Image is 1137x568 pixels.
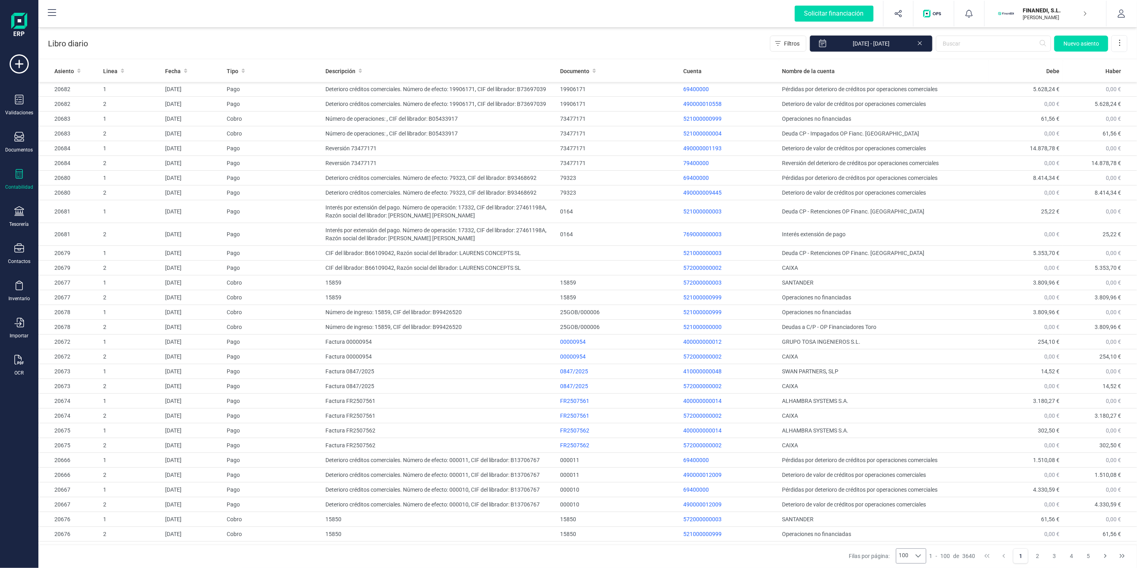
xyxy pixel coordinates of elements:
[779,261,989,275] td: CAIXA
[779,141,989,156] td: Deterioro de valor de créditos por operaciones comerciales
[684,144,776,152] p: 490000001193
[100,156,162,171] td: 2
[223,335,322,349] td: Pago
[38,438,100,453] td: 20675
[1099,353,1121,360] span: 254,10 €
[1098,548,1113,564] button: Next Page
[38,423,100,438] td: 20675
[684,189,776,197] p: 490000009445
[1045,442,1060,448] span: 0,00 €
[100,335,162,349] td: 1
[684,367,776,375] p: 410000000048
[1045,265,1060,271] span: 0,00 €
[162,246,223,261] td: [DATE]
[322,156,557,171] td: Reversión 73477171
[997,5,1015,22] img: FI
[162,275,223,290] td: [DATE]
[918,1,949,26] button: Logo de OPS
[560,367,677,375] div: 0847/2025
[1033,175,1060,181] span: 8.414,34 €
[322,82,557,97] td: Deterioro créditos comerciales. Número de efecto: 19906171, CIF del librador: B73697039
[10,221,29,227] div: Tesorería
[684,426,776,434] p: 400000000014
[162,409,223,423] td: [DATE]
[1106,368,1121,375] span: 0,00 €
[1033,398,1060,404] span: 3.180,27 €
[1054,36,1108,52] button: Nuevo asiento
[322,97,557,112] td: Deterioro créditos comerciales. Número de efecto: 19906171, CIF del librador: B73697039
[1045,231,1060,237] span: 0,00 €
[15,370,24,376] div: OCR
[560,308,677,316] div: 25GOB/000006
[779,290,989,305] td: Operaciones no financiadas
[162,468,223,482] td: [DATE]
[223,141,322,156] td: Pago
[223,223,322,246] td: Pago
[1047,548,1062,564] button: Page 3
[684,397,776,405] p: 400000000014
[5,110,33,116] div: Validaciones
[1041,208,1060,215] span: 25,22 €
[936,36,1051,52] input: Buscar
[100,223,162,246] td: 2
[1045,353,1060,360] span: 0,00 €
[560,144,677,152] div: 73477171
[779,185,989,200] td: Deterioro de valor de créditos por operaciones comerciales
[684,441,776,449] p: 572000000002
[1045,130,1060,137] span: 0,00 €
[560,338,677,346] div: 00000954
[223,185,322,200] td: Pago
[1033,279,1060,286] span: 3.809,96 €
[560,230,677,238] div: 0164
[1103,130,1121,137] span: 61,56 €
[560,441,677,449] div: FR2507562
[223,261,322,275] td: Pago
[1063,40,1099,48] span: Nuevo asiento
[560,130,677,138] div: 73477171
[223,364,322,379] td: Pago
[8,295,30,302] div: Inventario
[38,379,100,394] td: 20673
[779,320,989,335] td: Deudas a C/P - OP Financiadores Toro
[1106,175,1121,181] span: 0,00 €
[162,97,223,112] td: [DATE]
[684,264,776,272] p: 572000000002
[223,112,322,126] td: Cobro
[779,112,989,126] td: Operaciones no financiadas
[38,275,100,290] td: 20677
[322,223,557,246] td: Interés por extensión del pago. Número de operación: 17332, CIF del librador: 27461198A, Razón so...
[560,471,677,479] div: 000011
[684,279,776,287] p: 572000000003
[560,353,677,361] div: 00000954
[38,97,100,112] td: 20682
[100,320,162,335] td: 2
[223,379,322,394] td: Pago
[100,171,162,185] td: 1
[684,85,776,93] p: 69400000
[100,275,162,290] td: 1
[322,171,557,185] td: Deterioro créditos comerciales. Número de efecto: 79323, CIF del librador: B93468692
[1064,548,1079,564] button: Page 4
[1033,457,1060,463] span: 1.510,08 €
[223,171,322,185] td: Pago
[779,275,989,290] td: SANTANDER
[38,126,100,141] td: 20683
[100,97,162,112] td: 2
[1095,101,1121,107] span: 5.628,24 €
[684,293,776,301] p: 521000000999
[100,423,162,438] td: 1
[994,1,1097,26] button: FIFINANEDI, S.L.[PERSON_NAME]
[100,126,162,141] td: 2
[560,382,677,390] div: 0847/2025
[325,67,355,75] span: Descripción
[322,320,557,335] td: Número de ingreso: 15859, CIF del librador: B99426520
[1099,442,1121,448] span: 302,50 €
[162,126,223,141] td: [DATE]
[779,305,989,320] td: Operaciones no financiadas
[1106,250,1121,256] span: 0,00 €
[162,200,223,223] td: [DATE]
[38,171,100,185] td: 20680
[223,246,322,261] td: Pago
[560,456,677,464] div: 000011
[684,207,776,215] p: 521000000003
